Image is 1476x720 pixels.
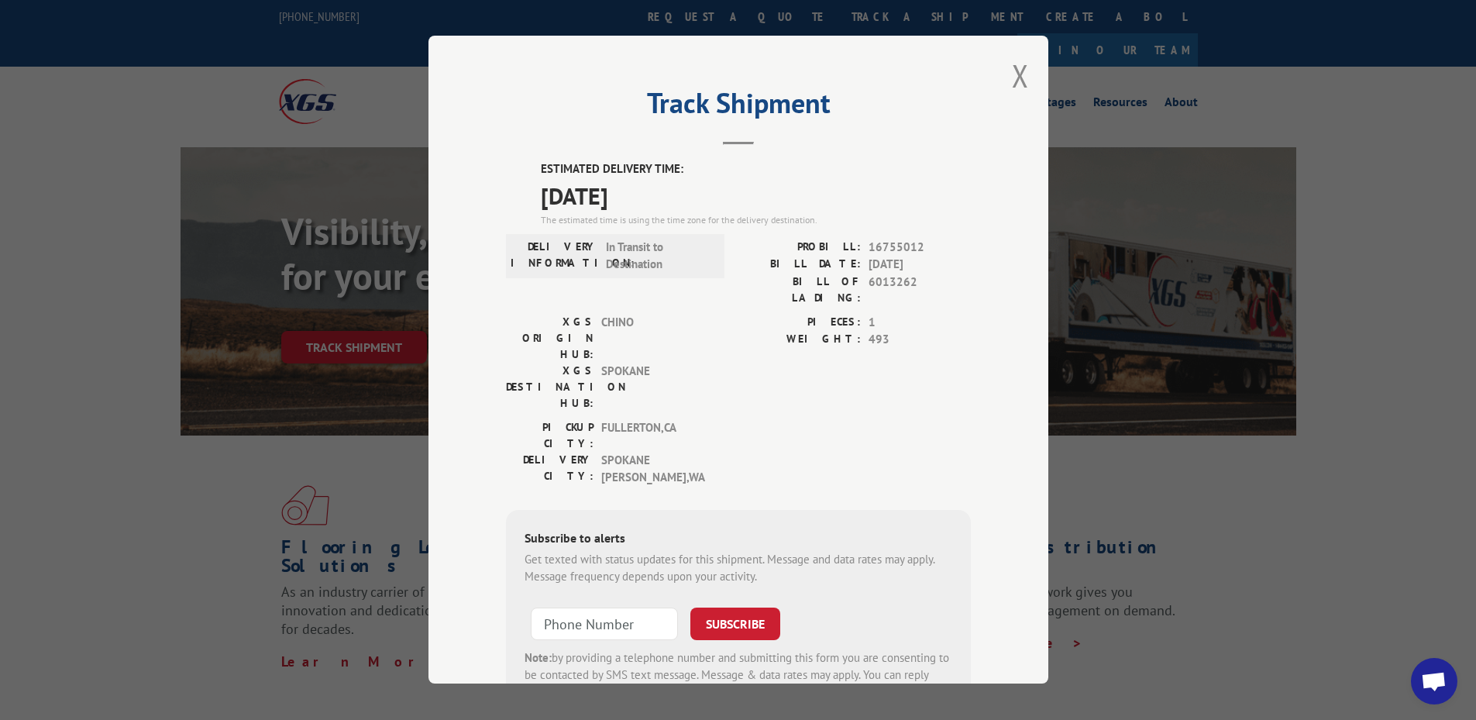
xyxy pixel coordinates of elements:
[1012,55,1029,96] button: Close modal
[601,314,706,363] span: CHINO
[525,649,952,702] div: by providing a telephone number and submitting this form you are consenting to be contacted by SM...
[531,608,678,640] input: Phone Number
[738,274,861,306] label: BILL OF LADING:
[869,314,971,332] span: 1
[525,529,952,551] div: Subscribe to alerts
[506,92,971,122] h2: Track Shipment
[506,363,593,412] label: XGS DESTINATION HUB:
[606,239,710,274] span: In Transit to Destination
[511,239,598,274] label: DELIVERY INFORMATION:
[601,363,706,412] span: SPOKANE
[1411,658,1457,704] div: Open chat
[541,161,971,179] label: ESTIMATED DELIVERY TIME:
[601,419,706,452] span: FULLERTON , CA
[738,314,861,332] label: PIECES:
[738,332,861,350] label: WEIGHT:
[525,551,952,586] div: Get texted with status updates for this shipment. Message and data rates may apply. Message frequ...
[738,239,861,257] label: PROBILL:
[738,257,861,274] label: BILL DATE:
[601,452,706,487] span: SPOKANE [PERSON_NAME] , WA
[690,608,780,640] button: SUBSCRIBE
[541,213,971,227] div: The estimated time is using the time zone for the delivery destination.
[506,314,593,363] label: XGS ORIGIN HUB:
[869,332,971,350] span: 493
[506,419,593,452] label: PICKUP CITY:
[541,178,971,213] span: [DATE]
[506,452,593,487] label: DELIVERY CITY:
[869,274,971,306] span: 6013262
[869,257,971,274] span: [DATE]
[869,239,971,257] span: 16755012
[525,650,552,665] strong: Note:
